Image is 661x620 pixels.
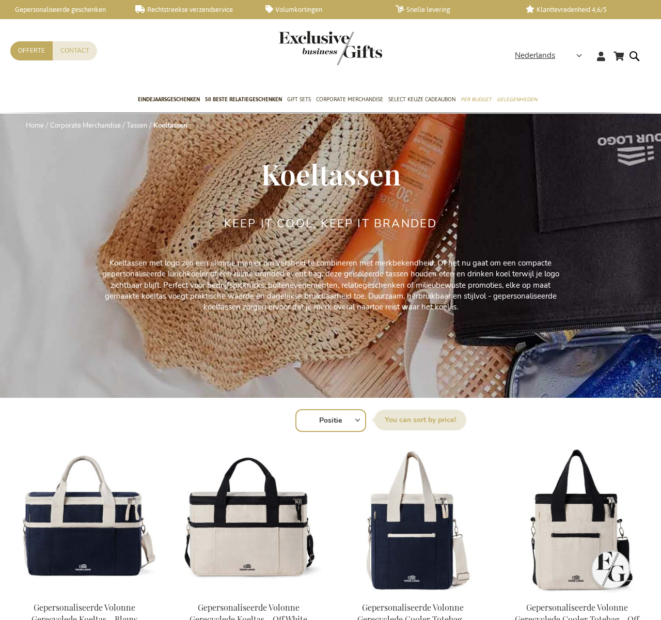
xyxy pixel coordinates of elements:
[127,121,147,130] a: Tassen
[316,87,383,113] a: Corporate Merchandise
[515,50,555,61] span: Nederlands
[138,87,200,113] a: Eindejaarsgeschenken
[5,5,119,14] a: Gepersonaliseerde geschenken
[205,94,282,105] span: 50 beste relatiegeschenken
[26,121,44,130] a: Home
[388,94,455,105] span: Select Keuze Cadeaubon
[279,31,330,65] a: store logo
[503,448,651,593] img: Gepersonaliseerde Volonne Gerecyclede Cooler Totebag - Off White
[10,589,158,599] a: Gepersonaliseerde Volonne Gerecyclede Koeltas - Blauw
[53,41,97,60] a: Contact
[175,589,322,599] a: Gepersonaliseerde Volonne Gerecyclede Koeltas - Off White
[10,41,53,60] a: Offerte
[50,121,121,130] a: Corporate Merchandise
[461,94,492,105] span: Per Budget
[261,154,401,193] span: Koeltassen
[287,87,311,113] a: Gift Sets
[138,94,200,105] span: Eindejaarsgeschenken
[265,5,379,14] a: Volumkortingen
[339,589,486,599] a: Gepersonaliseerde Volonne Gerecyclede Cooler Totebag - Blauw
[503,589,651,599] a: Gepersonaliseerde Volonne Gerecyclede Cooler Totebag - Off White
[175,448,322,593] img: Gepersonaliseerde Volonne Gerecyclede Koeltas - Off White
[287,94,311,105] span: Gift Sets
[153,121,187,130] strong: Koeltassen
[396,5,509,14] a: Snelle levering
[98,258,563,313] p: Koeltassen met logo zijn een slimme manier om versheid te combineren met merkbekendheid. Of het n...
[497,87,537,113] a: Gelegenheden
[497,94,537,105] span: Gelegenheden
[316,94,383,105] span: Corporate Merchandise
[279,31,382,65] img: Exclusive Business gifts logo
[224,218,437,230] h2: Keep It Cool, Keep It Branded
[526,5,639,14] a: Klanttevredenheid 4,6/5
[374,410,466,430] label: Sorteer op
[10,448,158,593] img: Gepersonaliseerde Volonne Gerecyclede Koeltas - Blauw
[388,87,455,113] a: Select Keuze Cadeaubon
[135,5,249,14] a: Rechtstreekse verzendservice
[339,448,486,593] img: Gepersonaliseerde Volonne Gerecyclede Cooler Totebag - Blauw
[461,87,492,113] a: Per Budget
[205,87,282,113] a: 50 beste relatiegeschenken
